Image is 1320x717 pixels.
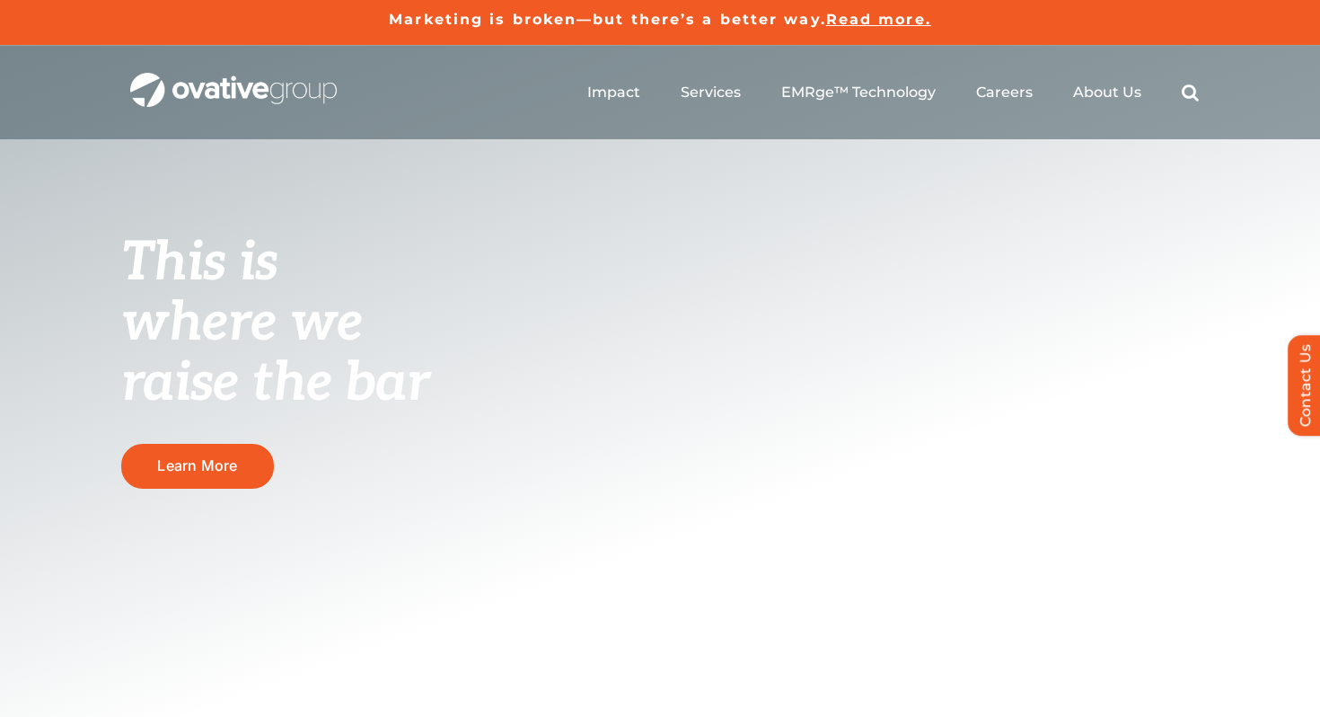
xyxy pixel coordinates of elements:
[976,84,1033,102] a: Careers
[587,84,640,102] a: Impact
[1182,84,1199,102] a: Search
[587,64,1199,121] nav: Menu
[157,457,237,474] span: Learn More
[121,231,277,296] span: This is
[781,84,936,102] a: EMRge™ Technology
[826,11,931,28] a: Read more.
[389,11,826,28] a: Marketing is broken—but there’s a better way.
[130,71,337,88] a: OG_Full_horizontal_WHT
[1073,84,1141,102] a: About Us
[121,291,429,416] span: where we raise the bar
[681,84,741,102] a: Services
[121,444,274,488] a: Learn More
